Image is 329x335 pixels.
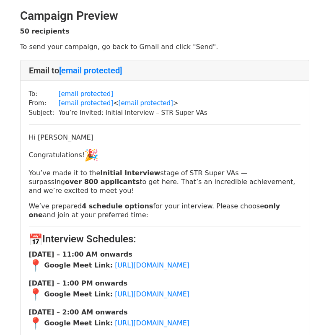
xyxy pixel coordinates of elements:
[59,90,113,98] a: [email protected]
[29,99,59,108] td: From:
[44,319,113,327] strong: Google Meet Link:
[29,202,301,219] p: We’ve prepared for your interview. Please choose and join at your preferred time:
[29,250,132,258] strong: [DATE] – 11:00 AM onwards
[59,65,122,75] a: [email protected]
[29,308,128,316] strong: [DATE] – 2:00 AM onwards
[29,108,59,118] td: Subject:
[115,290,189,298] a: [URL][DOMAIN_NAME]
[29,233,301,247] h3: Interview Schedules:
[29,259,42,272] img: 📍
[20,27,70,35] strong: 50 recipients
[59,99,207,108] td: < >
[65,178,140,186] strong: over 800 applicants
[29,233,42,247] img: 📅
[82,202,153,210] strong: 4 schedule options
[29,317,42,330] img: 📍
[44,261,113,269] strong: Google Meet Link:
[44,290,113,298] strong: Google Meet Link:
[29,288,42,301] img: 📍
[85,148,98,162] img: 🎉
[59,108,207,118] td: You’re Invited: Initial Interview – STR Super VAs
[29,279,127,287] strong: [DATE] – 1:00 PM onwards
[59,99,113,107] a: [email protected]
[20,42,309,51] p: To send your campaign, go back to Gmail and click "Send".
[115,261,189,269] a: [URL][DOMAIN_NAME]
[119,99,173,107] a: [email protected]
[29,148,301,162] p: Congratulations!
[29,89,59,99] td: To:
[100,169,160,177] strong: Initial Interview
[115,319,189,327] a: [URL][DOMAIN_NAME]
[29,133,301,142] p: Hi [PERSON_NAME]
[29,169,301,195] p: You’ve made it to the stage of STR Super VAs — surpassing to get here. That’s an incredible achie...
[20,9,309,23] h2: Campaign Preview
[29,65,301,75] h4: Email to
[29,202,280,219] strong: only one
